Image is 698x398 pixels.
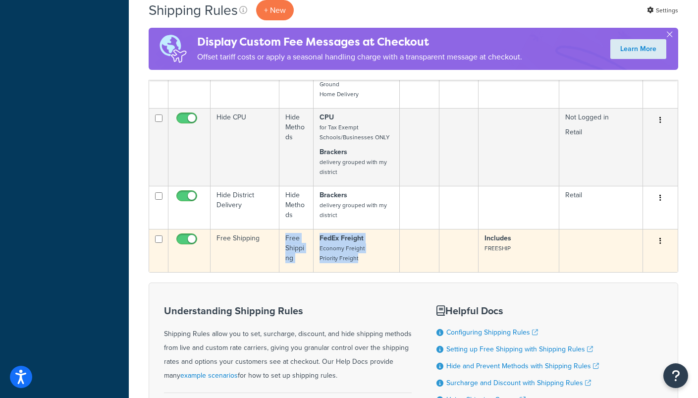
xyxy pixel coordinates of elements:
small: delivery grouped with my district [320,201,387,220]
a: example scenarios [180,370,238,381]
strong: FedEx Freight [320,233,364,243]
p: Offset tariff costs or apply a seasonal handling charge with a transparent message at checkout. [197,50,522,64]
a: Settings [647,3,678,17]
strong: Brackers [320,190,347,200]
div: Shipping Rules allow you to set, surcharge, discount, and hide shipping methods from live and cus... [164,305,412,383]
small: for Tax Exempt Schools/Businesses ONLY [320,123,389,142]
a: Hide and Prevent Methods with Shipping Rules [446,361,599,371]
td: Hide CPU [211,108,279,186]
td: Hide District Delivery [211,186,279,229]
td: Free Shipping [211,229,279,272]
strong: Includes [484,233,511,243]
p: Retail [565,127,637,137]
h3: Helpful Docs [436,305,599,316]
button: Open Resource Center [663,363,688,388]
td: Not Logged in [559,108,643,186]
a: Configuring Shipping Rules [446,327,538,338]
h1: Shipping Rules [149,0,238,20]
td: Free Shipping [279,229,314,272]
h3: Understanding Shipping Rules [164,305,412,316]
td: Hide Methods [279,108,314,186]
img: duties-banner-06bc72dcb5fe05cb3f9472aba00be2ae8eb53ab6f0d8bb03d382ba314ac3c341.png [149,28,197,70]
a: Surcharge and Discount with Shipping Rules [446,378,591,388]
a: Setting up Free Shipping with Shipping Rules [446,344,593,354]
td: Retail [559,186,643,229]
strong: Brackers [320,147,347,157]
td: Hide Methods [279,186,314,229]
small: Ground Home Delivery [320,80,359,99]
h4: Display Custom Fee Messages at Checkout [197,34,522,50]
small: delivery grouped with my district [320,158,387,176]
a: Learn More [610,39,666,59]
small: Economy Freight Priority Freight [320,244,365,263]
small: FREESHIP [484,244,511,253]
strong: CPU [320,112,334,122]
